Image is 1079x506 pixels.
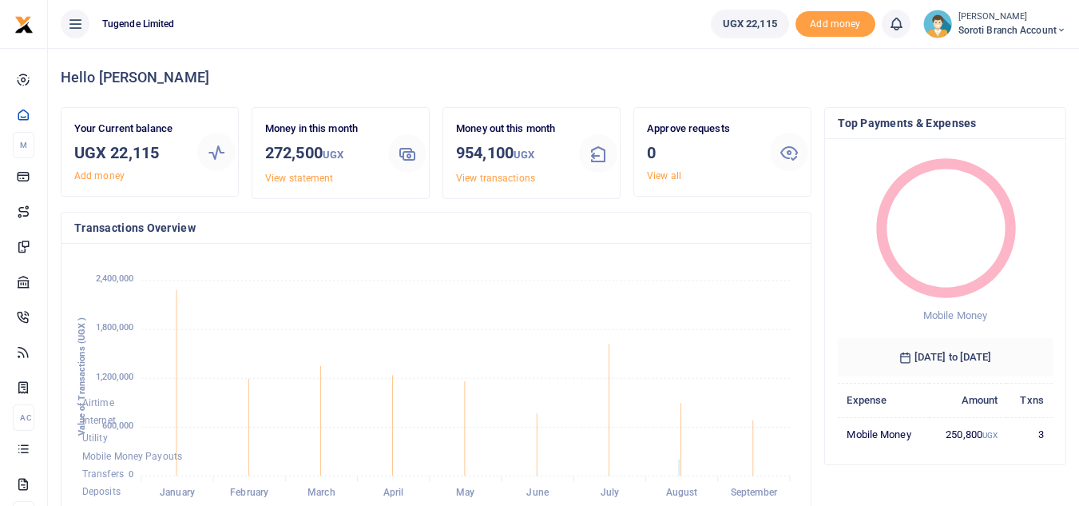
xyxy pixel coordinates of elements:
[929,417,1006,451] td: 250,800
[456,141,566,167] h3: 954,100
[838,417,929,451] td: Mobile Money
[383,488,404,499] tspan: April
[1006,383,1053,417] th: Txns
[456,121,566,137] p: Money out this month
[307,488,335,499] tspan: March
[795,17,875,29] a: Add money
[456,173,535,184] a: View transactions
[61,69,1066,86] h4: Hello [PERSON_NAME]
[647,141,757,165] h3: 0
[958,10,1066,24] small: [PERSON_NAME]
[129,469,133,480] tspan: 0
[923,309,987,321] span: Mobile Money
[74,121,184,137] p: Your Current balance
[923,10,1066,38] a: profile-user [PERSON_NAME] Soroti Branch Account
[323,149,343,161] small: UGX
[923,10,952,38] img: profile-user
[230,488,268,499] tspan: February
[265,141,375,167] h3: 272,500
[96,17,181,31] span: Tugende Limited
[265,121,375,137] p: Money in this month
[74,141,184,165] h3: UGX 22,115
[723,16,777,32] span: UGX 22,115
[82,451,182,462] span: Mobile Money Payouts
[96,323,133,333] tspan: 1,800,000
[929,383,1006,417] th: Amount
[958,23,1066,38] span: Soroti Branch Account
[514,149,534,161] small: UGX
[838,114,1053,132] h4: Top Payments & Expenses
[982,431,998,440] small: UGX
[647,170,681,181] a: View all
[704,10,795,38] li: Wallet ballance
[14,15,34,34] img: logo-small
[13,404,34,431] li: Ac
[647,121,757,137] p: Approve requests
[77,317,87,436] text: Value of Transactions (UGX )
[13,132,34,158] li: M
[711,10,789,38] a: UGX 22,115
[160,488,195,499] tspan: January
[82,397,114,408] span: Airtime
[1006,417,1053,451] td: 3
[74,170,125,181] a: Add money
[102,420,133,431] tspan: 600,000
[74,219,798,237] h4: Transactions Overview
[96,372,133,382] tspan: 1,200,000
[731,488,778,499] tspan: September
[82,415,116,426] span: Internet
[265,173,333,184] a: View statement
[666,488,698,499] tspan: August
[96,274,133,285] tspan: 2,400,000
[82,487,121,498] span: Deposits
[795,11,875,38] span: Add money
[795,11,875,38] li: Toup your wallet
[14,18,34,30] a: logo-small logo-large logo-large
[838,383,929,417] th: Expense
[82,468,124,480] span: Transfers
[82,433,108,444] span: Utility
[838,338,1053,377] h6: [DATE] to [DATE]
